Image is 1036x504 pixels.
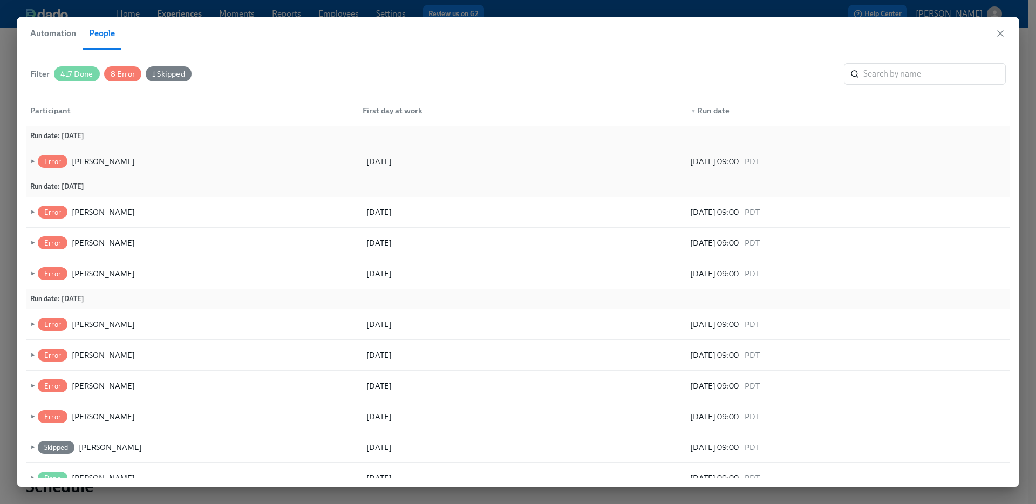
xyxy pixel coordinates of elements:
[28,155,36,167] span: ►
[743,206,760,219] span: PDT
[28,318,36,330] span: ►
[28,206,36,218] span: ►
[72,267,135,280] div: [PERSON_NAME]
[354,100,682,121] div: First day at work
[863,63,1006,85] input: Search by name
[38,270,67,278] span: Error
[54,70,100,78] span: 417 Done
[38,158,67,166] span: Error
[72,155,135,168] div: [PERSON_NAME]
[72,236,135,249] div: [PERSON_NAME]
[364,267,684,280] div: [DATE]
[364,155,684,168] div: [DATE]
[364,410,684,423] div: [DATE]
[364,472,684,485] div: [DATE]
[690,410,1006,423] div: [DATE] 09:00
[690,472,1006,485] div: [DATE] 09:00
[26,104,354,117] div: Participant
[30,68,50,80] div: Filter
[364,236,684,249] div: [DATE]
[690,236,1006,249] div: [DATE] 09:00
[38,321,67,329] span: Error
[72,379,135,392] div: [PERSON_NAME]
[38,239,67,247] span: Error
[364,206,684,219] div: [DATE]
[104,70,141,78] span: 8 Error
[743,379,760,392] span: PDT
[38,474,67,482] span: Done
[38,208,67,216] span: Error
[72,349,135,362] div: [PERSON_NAME]
[28,349,36,361] span: ►
[690,441,1006,454] div: [DATE] 09:00
[38,382,67,390] span: Error
[690,379,1006,392] div: [DATE] 09:00
[26,100,354,121] div: Participant
[690,267,1006,280] div: [DATE] 09:00
[364,349,684,362] div: [DATE]
[743,267,760,280] span: PDT
[690,318,1006,331] div: [DATE] 09:00
[690,206,1006,219] div: [DATE] 09:00
[28,472,36,484] span: ►
[743,155,760,168] span: PDT
[89,26,115,41] span: People
[743,410,760,423] span: PDT
[28,268,36,280] span: ►
[30,130,1006,142] div: Run date : [DATE]
[30,293,1006,305] div: Run date : [DATE]
[30,26,76,41] span: Automation
[743,472,760,485] span: PDT
[743,441,760,454] span: PDT
[38,351,67,359] span: Error
[28,411,36,423] span: ►
[72,472,135,485] div: [PERSON_NAME]
[146,70,192,78] span: 1 Skipped
[28,380,36,392] span: ►
[743,236,760,249] span: PDT
[28,237,36,249] span: ►
[364,441,684,454] div: [DATE]
[28,441,36,453] span: ►
[72,206,135,219] div: [PERSON_NAME]
[38,444,74,452] span: Skipped
[691,108,696,114] span: ▼
[364,379,684,392] div: [DATE]
[30,181,1006,193] div: Run date : [DATE]
[690,349,1006,362] div: [DATE] 09:00
[358,104,682,117] div: First day at work
[690,155,1006,168] div: [DATE] 09:00
[743,349,760,362] span: PDT
[72,318,135,331] div: [PERSON_NAME]
[79,441,142,454] div: [PERSON_NAME]
[686,104,1010,117] div: Run date
[72,410,135,423] div: [PERSON_NAME]
[364,318,684,331] div: [DATE]
[743,318,760,331] span: PDT
[38,413,67,421] span: Error
[682,100,1010,121] div: ▼Run date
